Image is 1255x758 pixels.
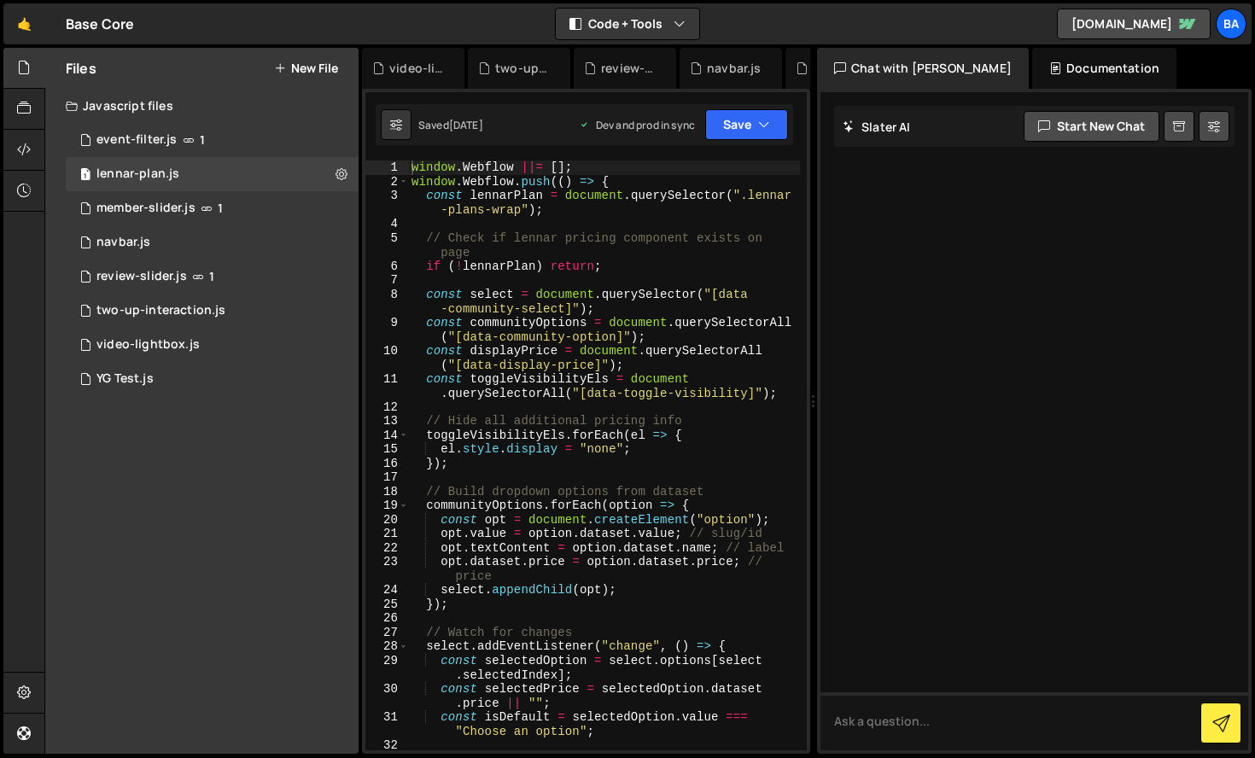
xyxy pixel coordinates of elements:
div: 1 [365,160,409,175]
div: 18 [365,485,409,499]
div: 14 [365,429,409,443]
div: 21 [365,527,409,541]
div: 3 [365,189,409,217]
button: Start new chat [1024,111,1159,142]
div: 4 [365,217,409,231]
div: navbar.js [707,60,761,77]
div: 15790/44139.js [66,123,359,157]
div: 11 [365,372,409,400]
div: Dev and prod in sync [579,118,695,132]
div: review-slider.js [96,269,187,284]
div: Chat with [PERSON_NAME] [817,48,1029,89]
div: 15790/44138.js [66,259,359,294]
div: 15790/42338.js [66,362,359,396]
div: member-slider.js [96,201,196,216]
div: 2 [365,175,409,189]
div: 5 [365,231,409,259]
div: 17 [365,470,409,485]
button: New File [274,61,338,75]
div: 30 [365,682,409,710]
span: 1 [80,169,90,183]
div: 22 [365,541,409,556]
div: 15790/44778.js [66,328,359,362]
div: 6 [365,259,409,274]
div: [DATE] [449,118,483,132]
div: 27 [365,626,409,640]
div: 10 [365,344,409,372]
a: Ba [1216,9,1246,39]
div: two-up-interaction.js [96,303,225,318]
span: 1 [200,133,205,147]
div: 12 [365,400,409,415]
div: 13 [365,414,409,429]
div: lennar-plan.js [96,166,179,182]
div: 26 [365,611,409,626]
div: 28 [365,639,409,654]
h2: Files [66,59,96,78]
div: 15 [365,442,409,457]
div: video-lightbox.js [96,337,200,353]
a: [DOMAIN_NAME] [1057,9,1211,39]
div: 25 [365,598,409,612]
div: Base Core [66,14,134,34]
h2: Slater AI [843,119,911,135]
button: Code + Tools [556,9,699,39]
div: 29 [365,654,409,682]
div: event-filter.js [96,132,177,148]
div: two-up-interaction.js [495,60,550,77]
span: 1 [209,270,214,283]
div: review-slider.js [601,60,656,77]
div: YG Test.js [96,371,154,387]
div: Documentation [1032,48,1176,89]
a: 🤙 [3,3,45,44]
div: Javascript files [45,89,359,123]
div: video-lightbox.js [389,60,444,77]
div: Saved [418,118,483,132]
div: 31 [365,710,409,738]
div: 15790/46151.js [66,157,359,191]
div: 20 [365,513,409,528]
div: 7 [365,273,409,288]
div: 32 [365,738,409,753]
span: 1 [218,201,223,215]
div: 15790/44982.js [66,225,359,259]
div: 19 [365,499,409,513]
button: Save [705,109,788,140]
div: navbar.js [96,235,150,250]
div: 8 [365,288,409,316]
div: 23 [365,555,409,583]
div: 9 [365,316,409,344]
div: 15790/44770.js [66,294,359,328]
div: 15790/44133.js [66,191,359,225]
div: 24 [365,583,409,598]
div: 16 [365,457,409,471]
